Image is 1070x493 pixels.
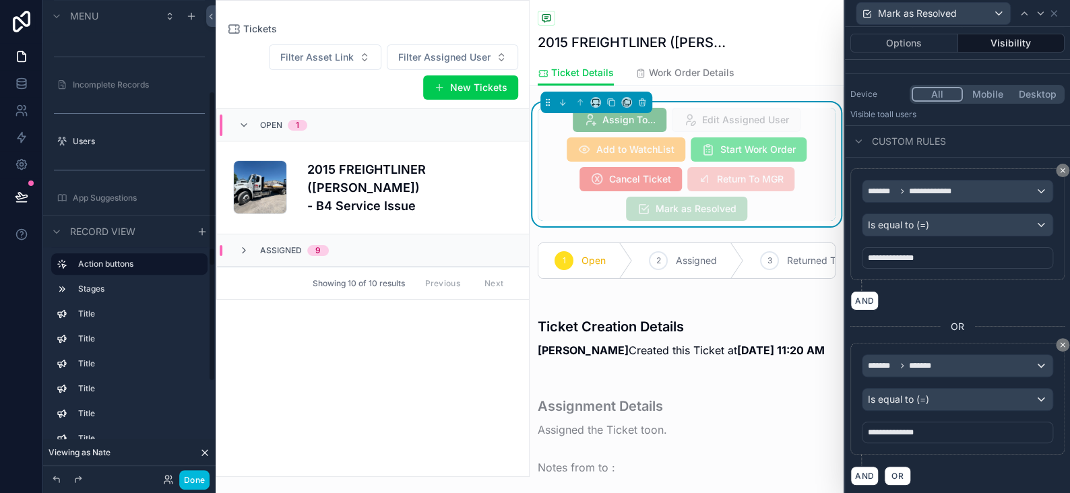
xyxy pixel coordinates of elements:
div: scrollable content [43,247,216,445]
span: OR [889,471,906,481]
button: Select Button [387,44,518,70]
label: Title [78,358,197,369]
label: Title [78,383,197,394]
a: Work Order Details [635,61,734,88]
span: OR [951,320,964,333]
span: Showing 10 of 10 results [312,278,404,289]
button: AND [850,291,879,310]
span: Filter Assigned User [398,51,491,64]
span: Filter Asset Link [280,51,354,64]
label: App Suggestions [73,193,199,203]
button: Options [850,34,958,53]
button: AND [850,466,879,486]
label: Device [850,89,904,100]
span: Work Order Details [649,66,734,79]
div: 1 [296,120,299,131]
span: Ticket Details [551,66,614,79]
button: Desktop [1013,87,1063,102]
button: All [912,87,963,102]
button: Is equal to (=) [862,213,1053,236]
label: Title [78,408,197,419]
span: Is equal to (=) [868,393,929,406]
div: 9 [315,245,321,256]
label: Title [78,433,197,444]
button: Is equal to (=) [862,388,1053,411]
label: Stages [78,284,197,294]
span: Custom rules [872,135,946,148]
span: all users [885,109,916,119]
span: Assigned [260,245,302,256]
h4: 2015 FREIGHTLINER ([PERSON_NAME]) - B4 Service Issue [307,160,513,215]
span: Mark as Resolved [878,7,957,20]
span: Menu [70,9,98,23]
h1: 2015 FREIGHTLINER ([PERSON_NAME]) - B4 Service Issue [538,33,734,52]
span: Open [260,120,282,131]
button: Mark as Resolved [856,2,1011,25]
label: Incomplete Records [73,79,199,90]
button: OR [884,466,911,486]
a: Tickets [227,22,277,36]
span: Viewing as Nate [49,447,111,458]
span: Is equal to (=) [868,218,929,232]
span: Record view [70,225,135,238]
button: New Tickets [423,75,518,100]
a: 2015 FREIGHTLINER ([PERSON_NAME]) - B4 Service Issue [217,141,529,234]
button: Done [179,470,210,490]
label: Title [78,308,197,319]
a: Ticket Details [538,61,614,86]
button: Visibility [958,34,1065,53]
span: Tickets [243,22,277,36]
label: Action buttons [78,259,197,269]
label: Users [73,136,199,147]
label: Title [78,333,197,344]
button: Select Button [269,44,381,70]
button: Mobile [963,87,1013,102]
p: Visible to [850,109,1065,120]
